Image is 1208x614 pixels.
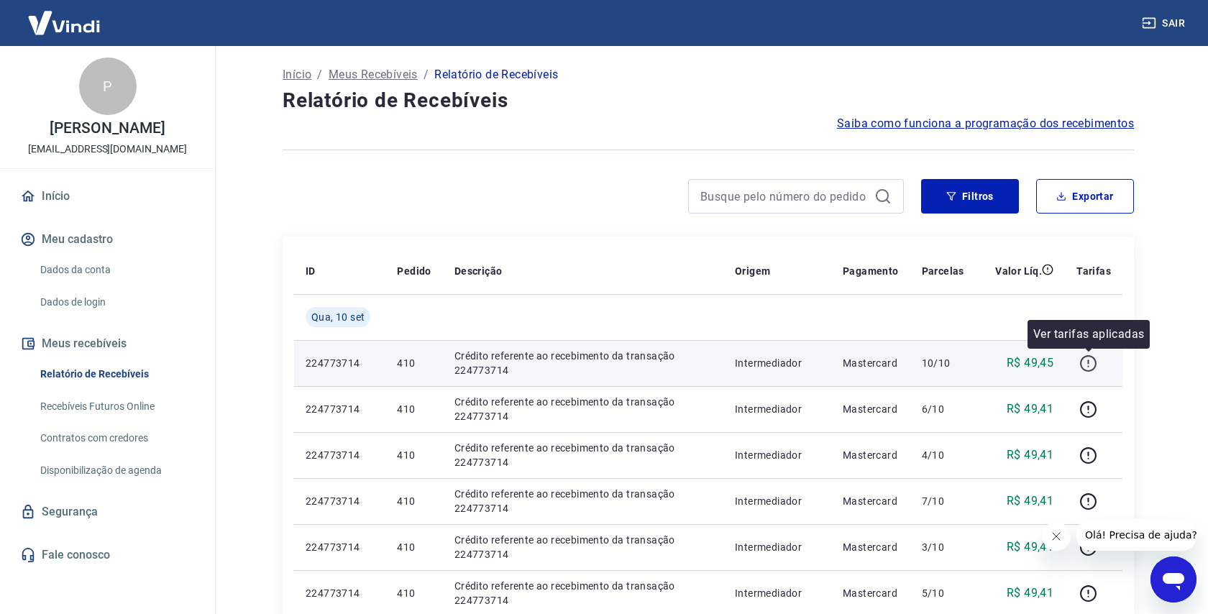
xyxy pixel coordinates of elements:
[843,264,899,278] p: Pagamento
[843,494,899,508] p: Mastercard
[283,66,311,83] a: Início
[17,180,198,212] a: Início
[28,142,187,157] p: [EMAIL_ADDRESS][DOMAIN_NAME]
[1007,354,1053,372] p: R$ 49,45
[995,264,1042,278] p: Valor Líq.
[843,586,899,600] p: Mastercard
[35,423,198,453] a: Contratos com credores
[454,264,503,278] p: Descrição
[922,494,964,508] p: 7/10
[434,66,558,83] p: Relatório de Recebíveis
[397,540,431,554] p: 410
[921,179,1019,214] button: Filtros
[306,540,374,554] p: 224773714
[424,66,429,83] p: /
[1007,539,1053,556] p: R$ 49,41
[922,402,964,416] p: 6/10
[329,66,418,83] a: Meus Recebíveis
[700,185,869,207] input: Busque pelo número do pedido
[397,448,431,462] p: 410
[397,494,431,508] p: 410
[317,66,322,83] p: /
[454,441,712,469] p: Crédito referente ao recebimento da transação 224773714
[454,349,712,377] p: Crédito referente ao recebimento da transação 224773714
[454,533,712,562] p: Crédito referente ao recebimento da transação 224773714
[306,586,374,600] p: 224773714
[735,494,820,508] p: Intermediador
[735,356,820,370] p: Intermediador
[35,392,198,421] a: Recebíveis Futuros Online
[35,288,198,317] a: Dados de login
[843,402,899,416] p: Mastercard
[397,586,431,600] p: 410
[1076,264,1111,278] p: Tarifas
[922,448,964,462] p: 4/10
[35,456,198,485] a: Disponibilização de agenda
[283,86,1134,115] h4: Relatório de Recebíveis
[922,264,964,278] p: Parcelas
[306,448,374,462] p: 224773714
[922,586,964,600] p: 5/10
[735,586,820,600] p: Intermediador
[1042,522,1071,551] iframe: Close message
[306,494,374,508] p: 224773714
[17,1,111,45] img: Vindi
[17,496,198,528] a: Segurança
[17,328,198,359] button: Meus recebíveis
[837,115,1134,132] a: Saiba como funciona a programação dos recebimentos
[306,264,316,278] p: ID
[17,539,198,571] a: Fale conosco
[1150,556,1196,602] iframe: Button to launch messaging window
[1036,179,1134,214] button: Exportar
[1007,492,1053,510] p: R$ 49,41
[735,448,820,462] p: Intermediador
[735,402,820,416] p: Intermediador
[1007,585,1053,602] p: R$ 49,41
[9,10,121,22] span: Olá! Precisa de ajuda?
[35,359,198,389] a: Relatório de Recebíveis
[17,224,198,255] button: Meu cadastro
[1076,519,1196,551] iframe: Message from company
[843,448,899,462] p: Mastercard
[397,402,431,416] p: 410
[311,310,365,324] span: Qua, 10 set
[1007,446,1053,464] p: R$ 49,41
[397,356,431,370] p: 410
[1007,400,1053,418] p: R$ 49,41
[397,264,431,278] p: Pedido
[1033,326,1144,343] p: Ver tarifas aplicadas
[843,356,899,370] p: Mastercard
[454,487,712,516] p: Crédito referente ao recebimento da transação 224773714
[735,264,770,278] p: Origem
[306,402,374,416] p: 224773714
[922,356,964,370] p: 10/10
[454,395,712,423] p: Crédito referente ao recebimento da transação 224773714
[735,540,820,554] p: Intermediador
[79,58,137,115] div: P
[306,356,374,370] p: 224773714
[1139,10,1191,37] button: Sair
[922,540,964,554] p: 3/10
[50,121,165,136] p: [PERSON_NAME]
[843,540,899,554] p: Mastercard
[454,579,712,608] p: Crédito referente ao recebimento da transação 224773714
[35,255,198,285] a: Dados da conta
